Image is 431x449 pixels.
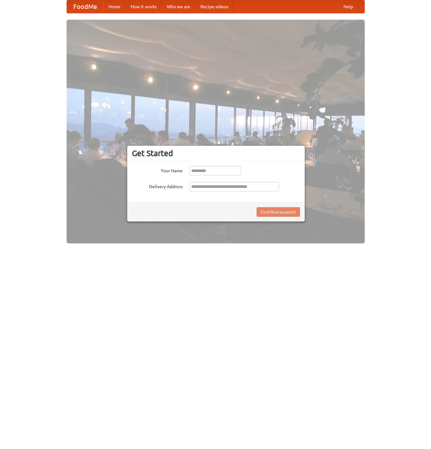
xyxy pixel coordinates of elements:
[195,0,233,13] a: Recipe videos
[67,0,103,13] a: FoodMe
[338,0,358,13] a: Help
[162,0,195,13] a: Who we are
[257,207,300,217] button: Find Restaurants!
[132,182,183,190] label: Delivery Address
[132,166,183,174] label: Your Name
[126,0,162,13] a: How it works
[132,149,300,158] h3: Get Started
[103,0,126,13] a: Home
